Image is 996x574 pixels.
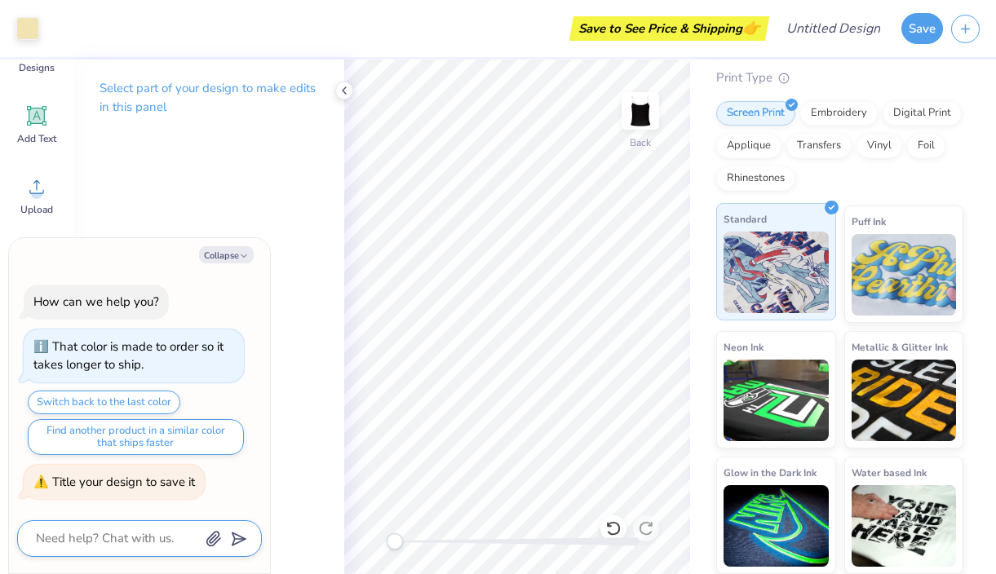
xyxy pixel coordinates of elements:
[716,101,795,126] div: Screen Print
[28,391,180,414] button: Switch back to the last color
[17,132,56,145] span: Add Text
[33,294,159,310] div: How can we help you?
[907,134,945,158] div: Foil
[624,95,657,127] img: Back
[573,16,765,41] div: Save to See Price & Shipping
[28,419,244,455] button: Find another product in a similar color that ships faster
[852,338,948,355] span: Metallic & Glitter Ink
[724,232,829,313] img: Standard
[387,533,403,550] div: Accessibility label
[724,485,829,567] img: Glow in the Dark Ink
[724,464,817,481] span: Glow in the Dark Ink
[52,474,195,490] div: Title your design to save it
[100,79,318,117] p: Select part of your design to make edits in this panel
[857,134,902,158] div: Vinyl
[20,203,53,216] span: Upload
[852,234,957,316] img: Puff Ink
[19,61,55,74] span: Designs
[630,135,651,150] div: Back
[724,360,829,441] img: Neon Ink
[716,68,963,87] div: Print Type
[800,101,878,126] div: Embroidery
[724,210,767,227] span: Standard
[773,12,893,45] input: Untitled Design
[716,166,795,191] div: Rhinestones
[852,464,927,481] span: Water based Ink
[786,134,852,158] div: Transfers
[852,213,886,230] span: Puff Ink
[852,485,957,567] img: Water based Ink
[901,13,943,44] button: Save
[742,18,760,38] span: 👉
[716,134,781,158] div: Applique
[724,338,764,355] span: Neon Ink
[852,360,957,441] img: Metallic & Glitter Ink
[199,246,254,263] button: Collapse
[883,101,962,126] div: Digital Print
[33,338,224,373] div: That color is made to order so it takes longer to ship.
